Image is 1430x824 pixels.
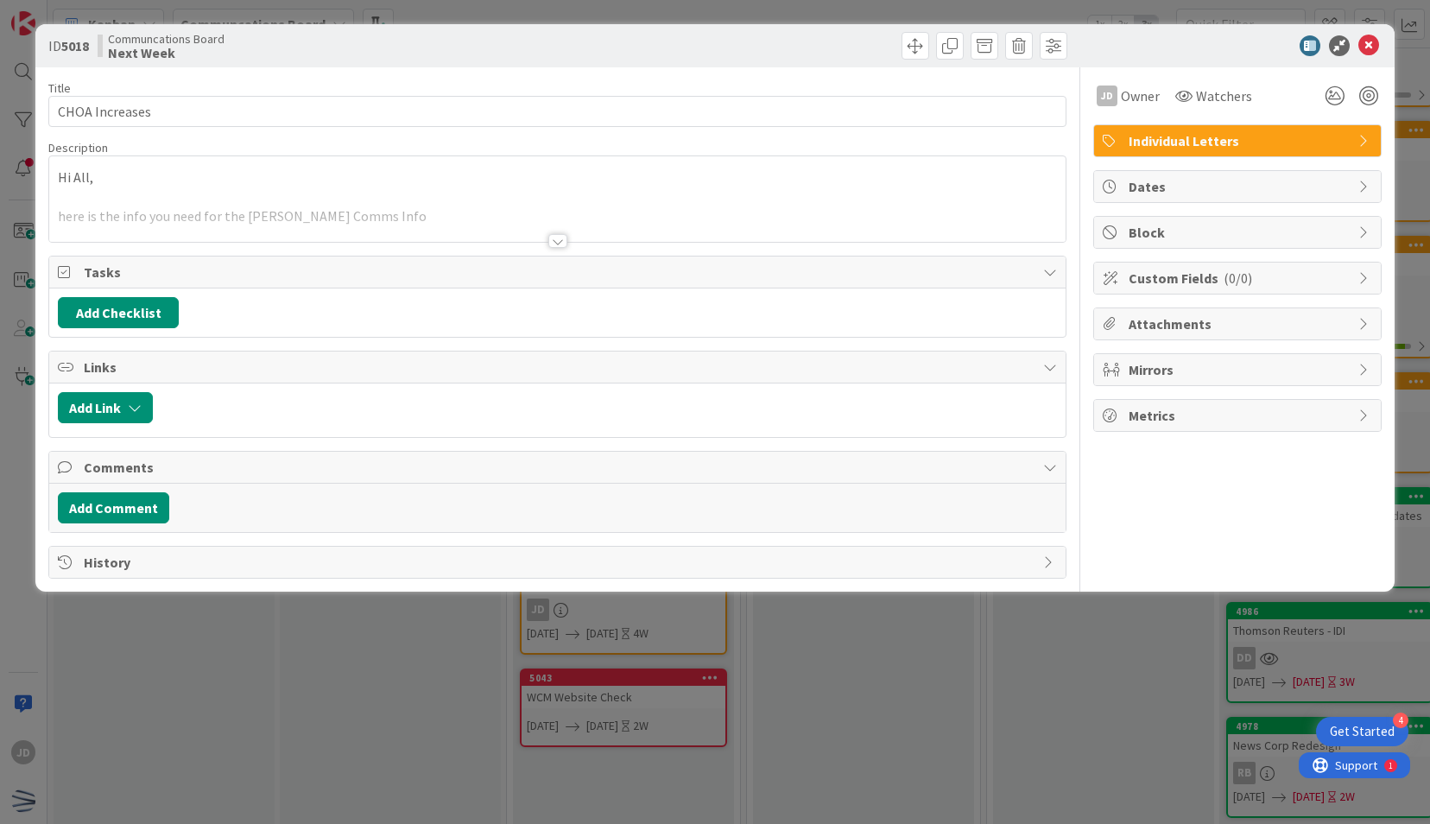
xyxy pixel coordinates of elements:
b: Next Week [108,46,225,60]
span: Metrics [1129,405,1350,426]
button: Add Checklist [58,297,179,328]
span: Individual Letters [1129,130,1350,151]
b: 5018 [61,37,89,54]
button: Add Comment [58,492,169,523]
span: Description [48,140,108,155]
span: Owner [1121,86,1160,106]
p: Hi All, [58,168,1056,187]
span: Tasks [84,262,1034,282]
div: JD [1097,86,1117,106]
span: ( 0/0 ) [1224,269,1252,287]
span: ID [48,35,89,56]
span: History [84,552,1034,573]
div: 1 [90,7,94,21]
span: Communcations Board [108,32,225,46]
span: Mirrors [1129,359,1350,380]
div: Get Started [1330,723,1395,740]
input: type card name here... [48,96,1066,127]
span: Block [1129,222,1350,243]
span: Support [36,3,79,23]
div: Open Get Started checklist, remaining modules: 4 [1316,717,1408,746]
span: Comments [84,457,1034,478]
span: Dates [1129,176,1350,197]
span: Watchers [1196,86,1252,106]
label: Title [48,80,71,96]
div: 4 [1393,713,1408,728]
span: Attachments [1129,314,1350,334]
button: Add Link [58,392,153,423]
span: Links [84,357,1034,377]
span: Custom Fields [1129,268,1350,288]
